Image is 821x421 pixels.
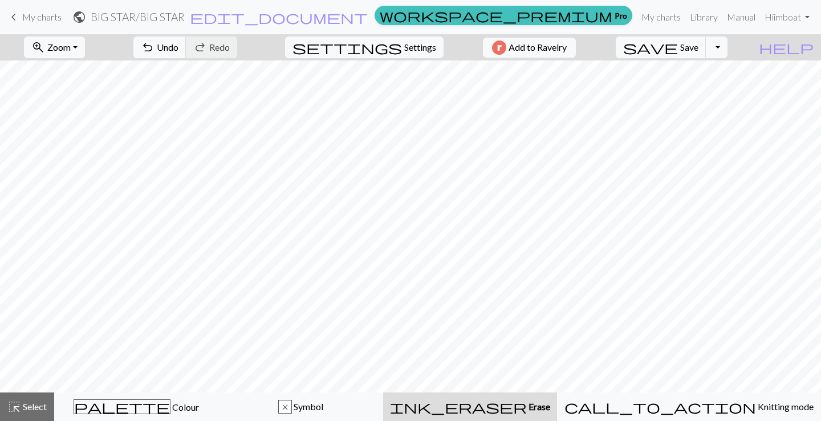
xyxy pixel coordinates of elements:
[527,401,550,412] span: Erase
[557,392,821,421] button: Knitting mode
[285,37,444,58] button: SettingsSettings
[219,392,384,421] button: x Symbol
[47,42,71,52] span: Zoom
[390,399,527,415] span: ink_eraser
[22,11,62,22] span: My charts
[292,401,323,412] span: Symbol
[279,400,291,414] div: x
[157,42,178,52] span: Undo
[7,7,62,27] a: My charts
[91,10,185,23] h2: BIG STAR / BIG STAR
[7,9,21,25] span: keyboard_arrow_left
[680,42,698,52] span: Save
[190,9,368,25] span: edit_document
[760,6,814,29] a: Hiimboat
[7,399,21,415] span: highlight_alt
[623,39,678,55] span: save
[141,39,155,55] span: undo
[383,392,557,421] button: Erase
[24,37,85,58] button: Zoom
[637,6,685,29] a: My charts
[404,41,436,54] span: Settings
[616,37,706,58] button: Save
[292,41,402,54] i: Settings
[492,41,506,55] img: Ravelry
[483,38,576,58] button: Add to Ravelry
[509,41,567,55] span: Add to Ravelry
[756,401,814,412] span: Knitting mode
[133,37,186,58] button: Undo
[31,39,45,55] span: zoom_in
[722,6,760,29] a: Manual
[685,6,722,29] a: Library
[375,6,632,25] a: Pro
[72,9,86,25] span: public
[759,39,814,55] span: help
[292,39,402,55] span: settings
[380,7,612,23] span: workspace_premium
[564,399,756,415] span: call_to_action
